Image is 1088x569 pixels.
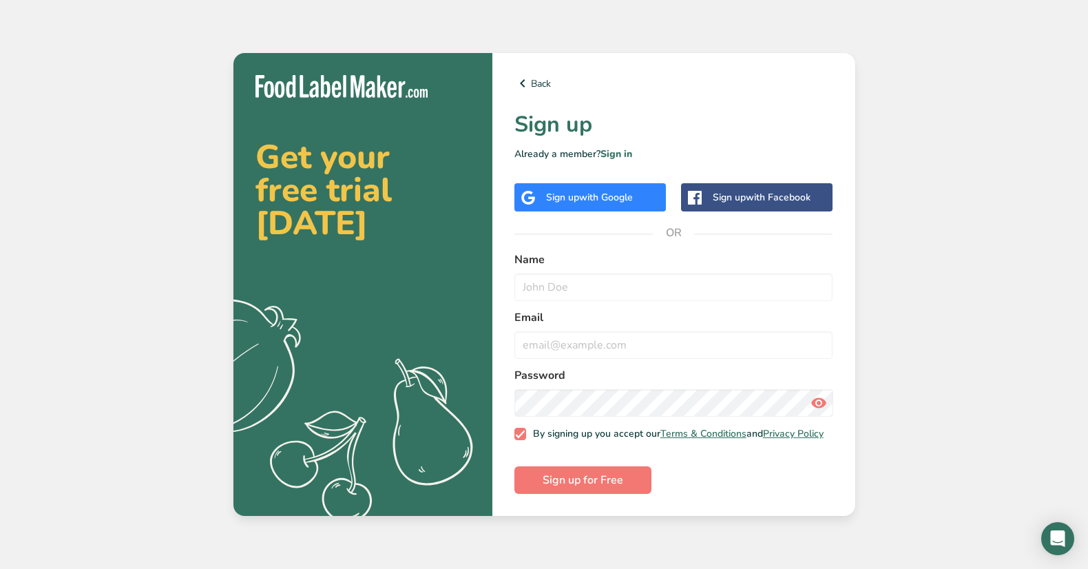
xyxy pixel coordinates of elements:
label: Password [514,367,833,384]
span: with Facebook [746,191,810,204]
input: John Doe [514,273,833,301]
div: Sign up [546,190,633,205]
span: OR [653,212,694,254]
div: Open Intercom Messenger [1041,522,1074,555]
a: Terms & Conditions [660,427,746,440]
img: Food Label Maker [255,75,428,98]
label: Email [514,309,833,326]
p: Already a member? [514,147,833,161]
a: Sign in [600,147,632,161]
div: Sign up [713,190,810,205]
span: with Google [579,191,633,204]
input: email@example.com [514,331,833,359]
label: Name [514,251,833,268]
h2: Get your free trial [DATE] [255,141,470,240]
span: By signing up you accept our and [526,428,824,440]
button: Sign up for Free [514,466,651,494]
a: Back [514,75,833,92]
a: Privacy Policy [763,427,824,440]
h1: Sign up [514,108,833,141]
span: Sign up for Free [543,472,623,488]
